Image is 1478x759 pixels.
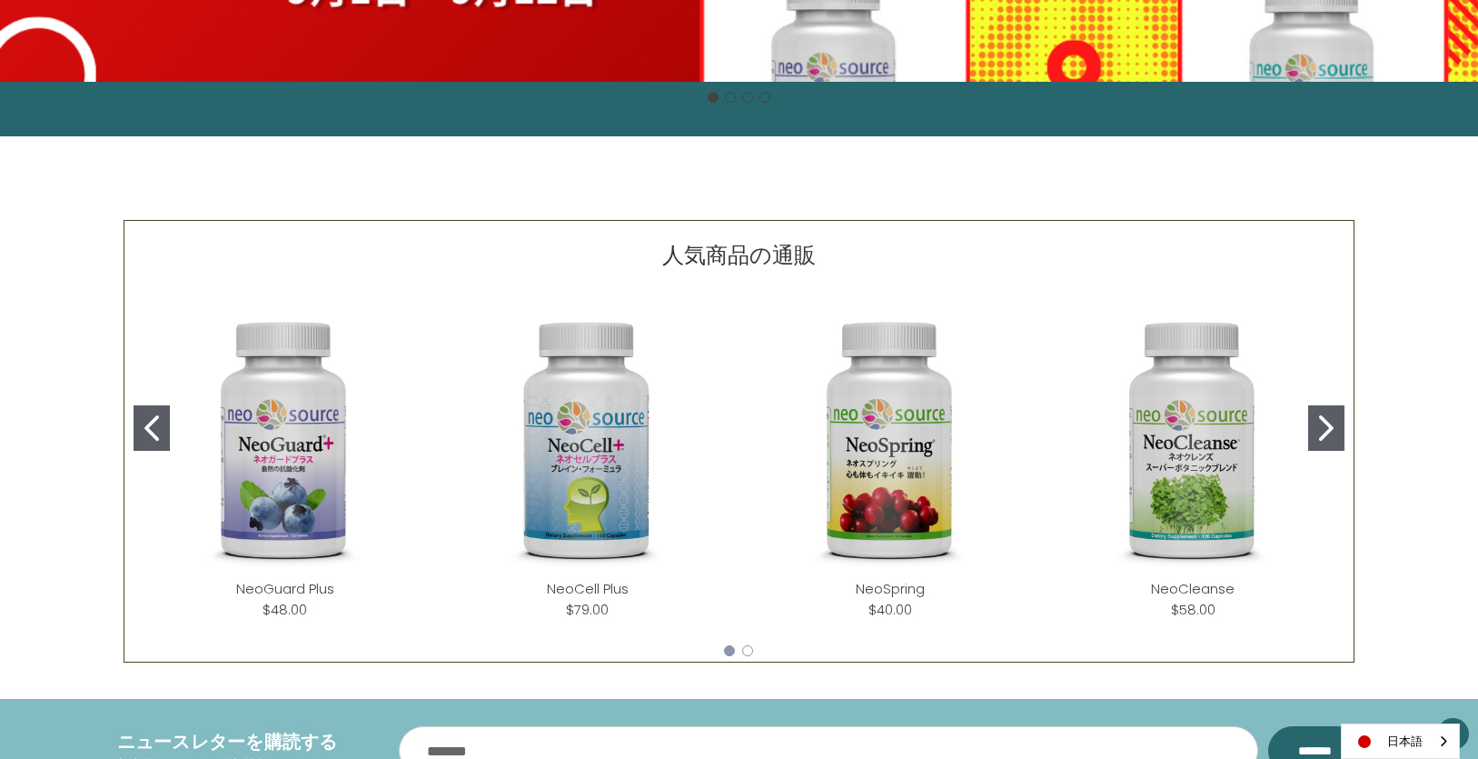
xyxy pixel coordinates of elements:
div: NeoCleanse [1042,290,1344,634]
button: Go to slide 2 [725,92,736,103]
a: NeoCleanse [1151,579,1235,598]
h4: ニュースレターを購読する [117,728,372,755]
div: $58.00 [1171,599,1215,620]
div: NeoCell Plus [436,290,739,634]
div: $79.00 [566,599,609,620]
button: Go to slide 4 [759,92,770,103]
button: Go to slide 1 [134,405,170,451]
img: NeoCell Plus [451,305,724,578]
a: NeoSpring [856,579,925,598]
button: Go to slide 3 [742,92,753,103]
img: NeoCleanse [1056,305,1330,578]
a: 日本語 [1342,724,1459,758]
button: Go to slide 2 [742,645,753,656]
p: 人気商品の通販 [662,239,816,272]
div: NeoGuard Plus [134,290,436,634]
button: Go to slide 2 [1308,405,1344,451]
img: NeoGuard Plus [148,305,422,578]
button: Go to slide 1 [708,92,719,103]
div: $48.00 [263,599,307,620]
div: NeoSpring [739,290,1042,634]
aside: Language selected: 日本語 [1341,724,1460,759]
a: NeoCell Plus [547,579,629,598]
a: NeoGuard Plus [236,579,334,598]
div: $40.00 [868,599,912,620]
button: Go to slide 1 [724,645,735,656]
img: NeoSpring [754,305,1027,578]
div: Language [1341,724,1460,759]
